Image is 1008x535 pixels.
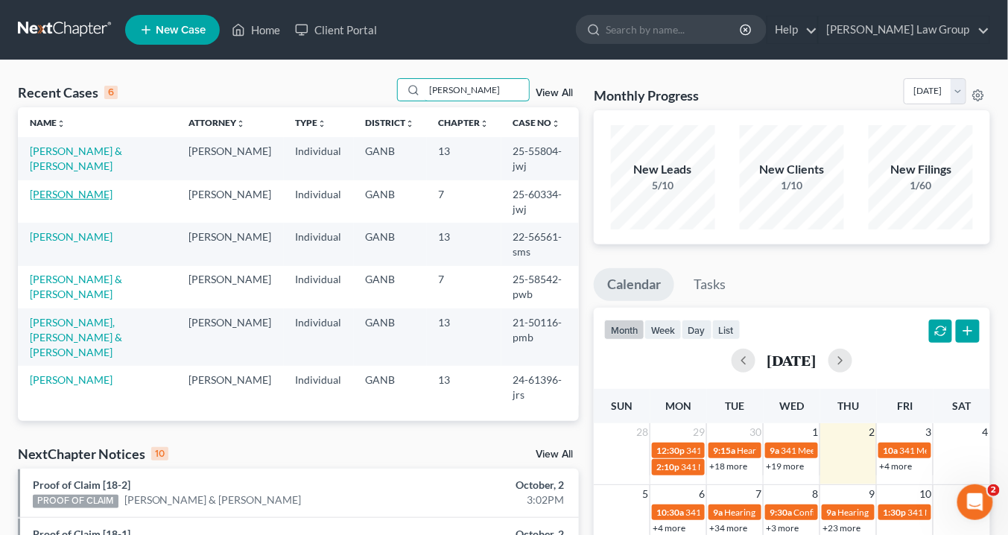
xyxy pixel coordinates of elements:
[427,366,501,408] td: 13
[177,266,284,308] td: [PERSON_NAME]
[189,117,246,128] a: Attorneyunfold_more
[709,460,747,472] a: +18 more
[151,447,168,460] div: 10
[177,137,284,180] td: [PERSON_NAME]
[177,366,284,408] td: [PERSON_NAME]
[681,268,740,301] a: Tasks
[318,119,327,128] i: unfold_more
[635,423,650,441] span: 28
[867,423,876,441] span: 2
[30,316,122,358] a: [PERSON_NAME], [PERSON_NAME] & [PERSON_NAME]
[766,460,804,472] a: +19 more
[665,399,691,412] span: Mon
[879,460,912,472] a: +4 more
[33,495,118,508] div: PROOF OF CLAIM
[604,320,644,340] button: month
[606,16,742,43] input: Search by name...
[501,137,579,180] td: 25-55804-jwj
[767,352,817,368] h2: [DATE]
[177,308,284,366] td: [PERSON_NAME]
[439,117,489,128] a: Chapterunfold_more
[284,223,354,265] td: Individual
[224,16,288,43] a: Home
[481,119,489,128] i: unfold_more
[354,223,427,265] td: GANB
[641,485,650,503] span: 5
[869,161,973,178] div: New Filings
[811,423,820,441] span: 1
[427,266,501,308] td: 7
[819,16,989,43] a: [PERSON_NAME] Law Group
[30,145,122,172] a: [PERSON_NAME] & [PERSON_NAME]
[427,180,501,223] td: 7
[501,366,579,408] td: 24-61396-jrs
[30,188,112,200] a: [PERSON_NAME]
[883,507,906,518] span: 1:30p
[924,423,933,441] span: 3
[770,445,779,456] span: 9a
[726,399,745,412] span: Tue
[712,320,741,340] button: list
[737,445,853,456] span: Hearing for [PERSON_NAME]
[397,478,564,493] div: October, 2
[177,223,284,265] td: [PERSON_NAME]
[770,507,792,518] span: 9:30a
[124,493,302,507] a: [PERSON_NAME] & [PERSON_NAME]
[682,320,712,340] button: day
[767,16,817,43] a: Help
[685,507,820,518] span: 341 Meeting for [PERSON_NAME]
[724,507,840,518] span: Hearing for [PERSON_NAME]
[284,366,354,408] td: Individual
[826,507,836,518] span: 9a
[697,485,706,503] span: 6
[284,266,354,308] td: Individual
[366,117,415,128] a: Districtunfold_more
[284,308,354,366] td: Individual
[686,445,866,456] span: 341 Meeting for [PERSON_NAME][US_STATE]
[811,485,820,503] span: 8
[30,230,112,243] a: [PERSON_NAME]
[766,522,799,534] a: +3 more
[779,399,804,412] span: Wed
[354,366,427,408] td: GANB
[427,137,501,180] td: 13
[869,178,973,193] div: 1/60
[691,423,706,441] span: 29
[981,423,990,441] span: 4
[709,522,747,534] a: +34 more
[33,478,130,491] a: Proof of Claim [18-2]
[397,493,564,507] div: 3:02PM
[354,266,427,308] td: GANB
[552,119,561,128] i: unfold_more
[284,180,354,223] td: Individual
[18,445,168,463] div: NextChapter Notices
[754,485,763,503] span: 7
[104,86,118,99] div: 6
[501,223,579,265] td: 22-56561-sms
[288,16,384,43] a: Client Portal
[822,522,860,534] a: +23 more
[611,178,715,193] div: 5/10
[594,86,700,104] h3: Monthly Progress
[883,445,898,456] span: 10a
[18,83,118,101] div: Recent Cases
[536,449,573,460] a: View All
[501,180,579,223] td: 25-60334-jwj
[988,484,1000,496] span: 2
[611,161,715,178] div: New Leads
[237,119,246,128] i: unfold_more
[501,266,579,308] td: 25-58542-pwb
[957,484,993,520] iframe: Intercom live chat
[781,445,915,456] span: 341 Meeting for [PERSON_NAME]
[30,117,66,128] a: Nameunfold_more
[713,445,735,456] span: 9:15a
[156,25,206,36] span: New Case
[918,485,933,503] span: 10
[644,320,682,340] button: week
[30,273,122,300] a: [PERSON_NAME] & [PERSON_NAME]
[425,79,529,101] input: Search by name...
[656,445,685,456] span: 12:30p
[656,461,679,472] span: 2:10p
[177,180,284,223] td: [PERSON_NAME]
[354,137,427,180] td: GANB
